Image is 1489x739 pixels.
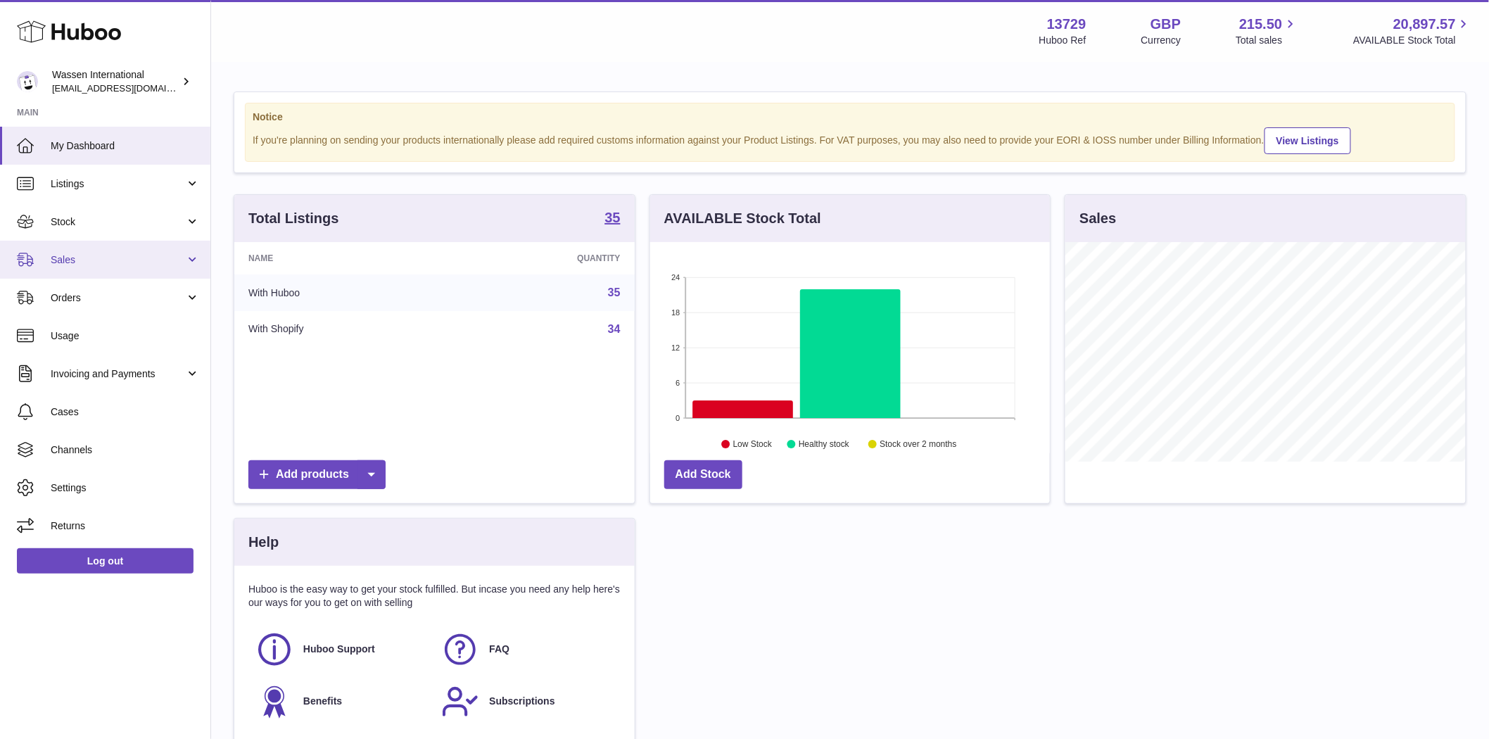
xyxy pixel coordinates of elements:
[248,460,386,489] a: Add products
[248,209,339,228] h3: Total Listings
[489,695,555,708] span: Subscriptions
[248,583,621,609] p: Huboo is the easy way to get your stock fulfilled. But incase you need any help here's our ways f...
[303,695,342,708] span: Benefits
[676,414,680,422] text: 0
[255,683,427,721] a: Benefits
[671,308,680,317] text: 18
[608,323,621,335] a: 34
[604,210,620,227] a: 35
[255,631,427,669] a: Huboo Support
[664,209,821,228] h3: AVAILABLE Stock Total
[441,631,613,669] a: FAQ
[676,379,680,387] text: 6
[1047,15,1086,34] strong: 13729
[303,643,375,656] span: Huboo Support
[51,177,185,191] span: Listings
[234,274,450,311] td: With Huboo
[17,71,38,92] img: internalAdmin-13729@internal.huboo.com
[51,481,200,495] span: Settings
[51,519,200,533] span: Returns
[1393,15,1456,34] span: 20,897.57
[253,110,1447,124] strong: Notice
[489,643,509,656] span: FAQ
[1353,34,1472,47] span: AVAILABLE Stock Total
[51,139,200,153] span: My Dashboard
[1141,34,1181,47] div: Currency
[880,440,956,450] text: Stock over 2 months
[1265,127,1351,154] a: View Listings
[1353,15,1472,47] a: 20,897.57 AVAILABLE Stock Total
[17,548,194,574] a: Log out
[1151,15,1181,34] strong: GBP
[52,68,179,95] div: Wassen International
[1079,209,1116,228] h3: Sales
[1236,34,1298,47] span: Total sales
[52,82,207,94] span: [EMAIL_ADDRESS][DOMAIN_NAME]
[51,253,185,267] span: Sales
[234,311,450,348] td: With Shopify
[799,440,850,450] text: Healthy stock
[234,242,450,274] th: Name
[450,242,635,274] th: Quantity
[1236,15,1298,47] a: 215.50 Total sales
[51,291,185,305] span: Orders
[608,286,621,298] a: 35
[51,215,185,229] span: Stock
[51,329,200,343] span: Usage
[604,210,620,225] strong: 35
[733,440,773,450] text: Low Stock
[664,460,742,489] a: Add Stock
[248,533,279,552] h3: Help
[51,405,200,419] span: Cases
[671,343,680,352] text: 12
[441,683,613,721] a: Subscriptions
[51,443,200,457] span: Channels
[51,367,185,381] span: Invoicing and Payments
[1039,34,1086,47] div: Huboo Ref
[253,125,1447,154] div: If you're planning on sending your products internationally please add required customs informati...
[1239,15,1282,34] span: 215.50
[671,273,680,282] text: 24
